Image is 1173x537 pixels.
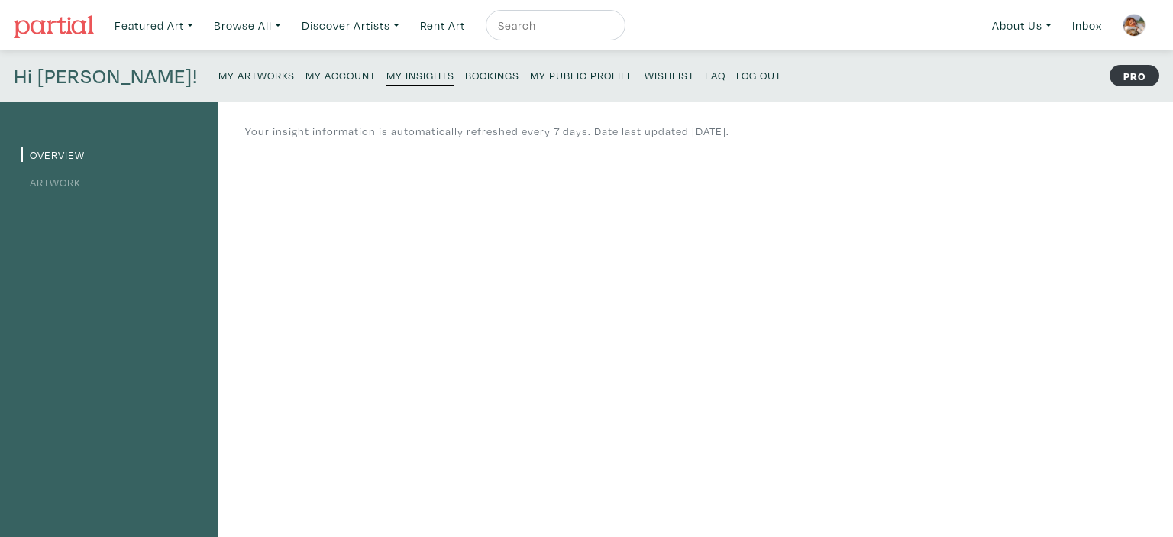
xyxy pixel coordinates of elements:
[645,64,694,85] a: Wishlist
[14,64,198,89] h4: Hi [PERSON_NAME]!
[530,68,634,82] small: My Public Profile
[218,64,295,85] a: My Artworks
[1123,14,1146,37] img: phpThumb.php
[465,64,519,85] a: Bookings
[21,175,81,189] a: Artwork
[645,68,694,82] small: Wishlist
[108,10,200,41] a: Featured Art
[736,68,781,82] small: Log Out
[207,10,288,41] a: Browse All
[530,64,634,85] a: My Public Profile
[985,10,1058,41] a: About Us
[496,16,611,35] input: Search
[736,64,781,85] a: Log Out
[705,64,725,85] a: FAQ
[386,68,454,82] small: My Insights
[305,64,376,85] a: My Account
[305,68,376,82] small: My Account
[386,64,454,86] a: My Insights
[218,68,295,82] small: My Artworks
[465,68,519,82] small: Bookings
[1110,65,1159,86] strong: PRO
[705,68,725,82] small: FAQ
[295,10,406,41] a: Discover Artists
[413,10,472,41] a: Rent Art
[245,123,729,140] p: Your insight information is automatically refreshed every 7 days. Date last updated [DATE].
[21,147,85,162] a: Overview
[1065,10,1109,41] a: Inbox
